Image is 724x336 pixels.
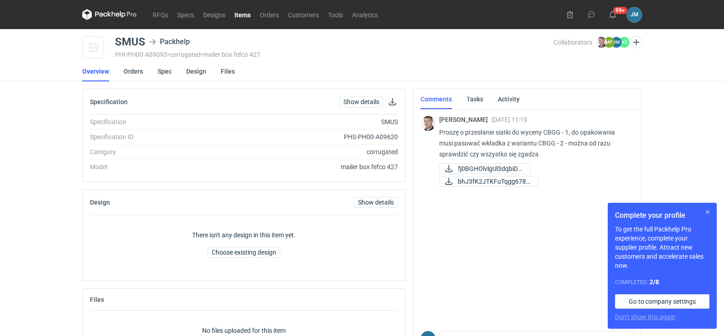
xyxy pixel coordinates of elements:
div: Category [90,147,213,156]
button: 99+ [605,7,620,22]
a: Show details [354,197,398,208]
strong: 2 / 8 [650,278,659,286]
a: Tasks [466,89,483,109]
div: bhJ3fK2JTKFuTqgg678vg641bZ3g4DOP7wocLI4B.pdf [439,176,530,187]
button: Choose existing design [208,247,280,258]
div: SMUS [213,117,398,126]
p: No files uploaded for this item [202,326,286,335]
a: RFQs [148,9,173,20]
a: Designs [198,9,230,20]
div: fj0BGHOlvlgUl3dqbiDdB1a9FXzsP63DuDCXKZGC.docx [439,163,530,174]
div: Packhelp [149,36,190,47]
a: Comments [421,89,452,109]
a: bhJ3fK2JTKFuTqgg678v... [439,176,538,187]
div: Specification ID [90,132,213,141]
button: Don’t show this again [615,312,675,321]
div: Specification [90,117,213,126]
h2: Design [90,199,110,206]
span: • mailer box fefco 427 [201,51,260,58]
span: bhJ3fK2JTKFuTqgg678v... [458,176,531,186]
div: mailer box fefco 427 [213,162,398,171]
div: PHS-PH00-A09620 [213,132,398,141]
button: Download specification [387,96,398,107]
svg: Packhelp Pro [82,9,137,20]
h2: Files [90,296,104,303]
a: Analytics [347,9,382,20]
span: Choose existing design [212,249,276,256]
div: Completed: [615,277,709,287]
span: Collaborators [554,39,592,46]
button: Edit collaborators [630,36,642,48]
a: Orders [255,9,283,20]
a: fj0BGHOlvlgUl3dqbiDd... [439,163,531,174]
a: Go to company settings [615,294,709,309]
img: Maciej Sikora [596,37,607,48]
a: Show details [339,96,383,107]
button: JM [627,7,642,22]
button: Skip for now [702,206,713,217]
a: Orders [124,61,143,81]
a: Files [221,61,235,81]
div: corrugated [213,147,398,156]
a: Overview [82,61,109,81]
a: Design [186,61,206,81]
a: Customers [283,9,323,20]
div: SMUS [115,36,145,47]
p: To get the full Packhelp Pro experience, complete your supplier profile. Attract new customers an... [615,225,709,270]
h2: Specification [90,98,128,105]
div: Joanna Myślak [627,7,642,22]
span: • corrugated [167,51,201,58]
a: Tools [323,9,347,20]
div: Model [90,162,213,171]
a: Items [230,9,255,20]
div: PHI-PH00-A09093 [115,51,554,58]
figcaption: MP [604,37,615,48]
a: Activity [498,89,520,109]
p: There isn't any design in this item yet. [192,231,296,240]
span: [PERSON_NAME] [439,116,491,123]
figcaption: AŚ [619,37,630,48]
a: Spec [158,61,172,81]
h1: Complete your profile [615,210,709,221]
figcaption: JM [611,37,622,48]
span: [DATE] 11:19 [491,116,527,123]
p: Proszę o przesłanie siatki do wyceny CBGG - 1, do opakowania musi pasować wkładka z wariantu CBGG... [439,127,627,160]
img: Maciej Sikora [421,116,436,131]
span: fj0BGHOlvlgUl3dqbiDd... [458,164,523,174]
a: Specs [173,9,198,20]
